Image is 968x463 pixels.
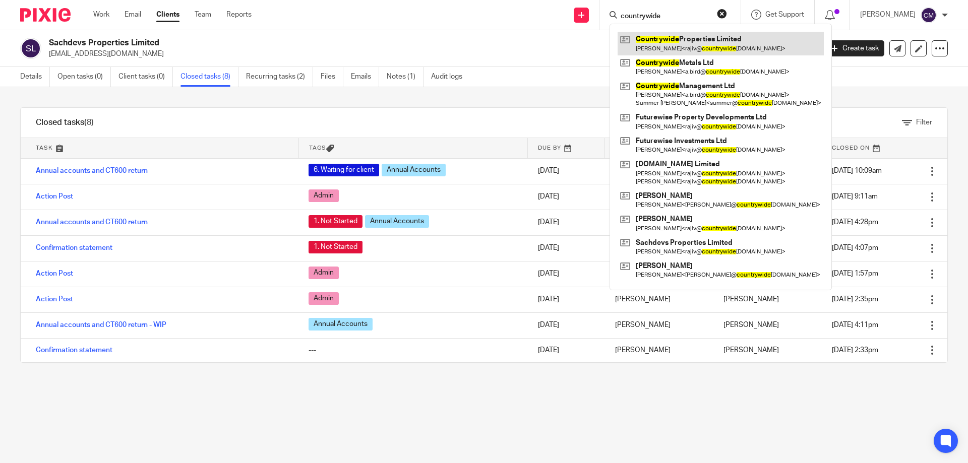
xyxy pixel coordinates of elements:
[36,270,73,277] a: Action Post
[528,158,605,184] td: [DATE]
[605,261,713,287] td: [PERSON_NAME]
[605,338,713,362] td: [PERSON_NAME]
[309,241,362,253] span: 1. Not Started
[382,164,446,176] span: Annual Accounts
[528,210,605,235] td: [DATE]
[832,270,878,277] span: [DATE] 1:57pm
[916,119,932,126] span: Filter
[765,11,804,18] span: Get Support
[605,312,713,338] td: [PERSON_NAME]
[860,10,916,20] p: [PERSON_NAME]
[36,117,94,128] h1: Closed tasks
[832,167,882,174] span: [DATE] 10:09am
[528,338,605,362] td: [DATE]
[832,193,878,200] span: [DATE] 9:11am
[605,184,713,210] td: [PERSON_NAME]
[84,118,94,126] span: (8)
[605,158,713,184] td: [PERSON_NAME]
[36,347,112,354] a: Confirmation statement
[387,67,423,87] a: Notes (1)
[528,235,605,261] td: [DATE]
[36,219,148,226] a: Annual accounts and CT600 return
[528,312,605,338] td: [DATE]
[832,347,878,354] span: [DATE] 2:33pm
[93,10,109,20] a: Work
[723,347,779,354] span: [PERSON_NAME]
[20,67,50,87] a: Details
[20,38,41,59] img: svg%3E
[309,267,339,279] span: Admin
[921,7,937,23] img: svg%3E
[36,321,166,328] a: Annual accounts and CT600 return - WIP
[832,321,878,328] span: [DATE] 4:11pm
[528,261,605,287] td: [DATE]
[49,38,658,48] h2: Sachdevs Properties Limited
[309,189,339,202] span: Admin
[431,67,470,87] a: Audit logs
[605,210,713,235] td: [PERSON_NAME]
[723,321,779,328] span: [PERSON_NAME]
[36,167,148,174] a: Annual accounts and CT600 return
[36,296,73,303] a: Action Post
[832,219,878,226] span: [DATE] 4:28pm
[321,67,343,87] a: Files
[605,287,713,312] td: [PERSON_NAME]
[309,215,362,228] span: 1. Not Started
[723,296,779,303] span: [PERSON_NAME]
[180,67,238,87] a: Closed tasks (8)
[57,67,111,87] a: Open tasks (0)
[20,8,71,22] img: Pixie
[309,292,339,305] span: Admin
[832,296,878,303] span: [DATE] 2:35pm
[351,67,379,87] a: Emails
[717,9,727,19] button: Clear
[832,244,878,251] span: [DATE] 4:07pm
[528,184,605,210] td: [DATE]
[125,10,141,20] a: Email
[246,67,313,87] a: Recurring tasks (2)
[826,40,884,56] a: Create task
[118,67,173,87] a: Client tasks (0)
[298,138,527,158] th: Tags
[156,10,179,20] a: Clients
[36,244,112,251] a: Confirmation statement
[309,345,517,355] div: ---
[528,287,605,312] td: [DATE]
[309,164,379,176] span: 6. Waiting for client
[49,49,811,59] p: [EMAIL_ADDRESS][DOMAIN_NAME]
[36,193,73,200] a: Action Post
[195,10,211,20] a: Team
[309,318,373,330] span: Annual Accounts
[365,215,429,228] span: Annual Accounts
[605,235,713,261] td: [PERSON_NAME]
[620,12,710,21] input: Search
[226,10,252,20] a: Reports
